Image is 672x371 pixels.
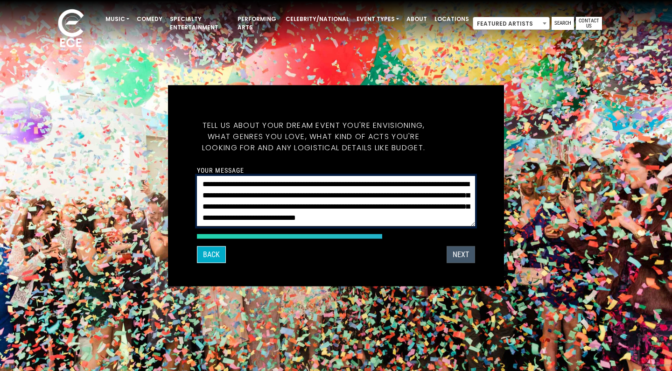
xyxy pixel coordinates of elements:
[552,17,574,30] a: Search
[197,166,244,174] label: Your message
[473,17,550,30] span: Featured Artists
[234,11,282,35] a: Performing Arts
[48,7,94,52] img: ece_new_logo_whitev2-1.png
[197,108,430,164] h5: Tell us about your dream event you're envisioning, what genres you love, what kind of acts you're...
[431,11,473,27] a: Locations
[282,11,353,27] a: Celebrity/National
[576,17,602,30] a: Contact Us
[473,17,549,30] span: Featured Artists
[133,11,166,27] a: Comedy
[102,11,133,27] a: Music
[166,11,234,35] a: Specialty Entertainment
[197,246,226,263] button: Back
[353,11,403,27] a: Event Types
[403,11,431,27] a: About
[447,246,475,263] button: Next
